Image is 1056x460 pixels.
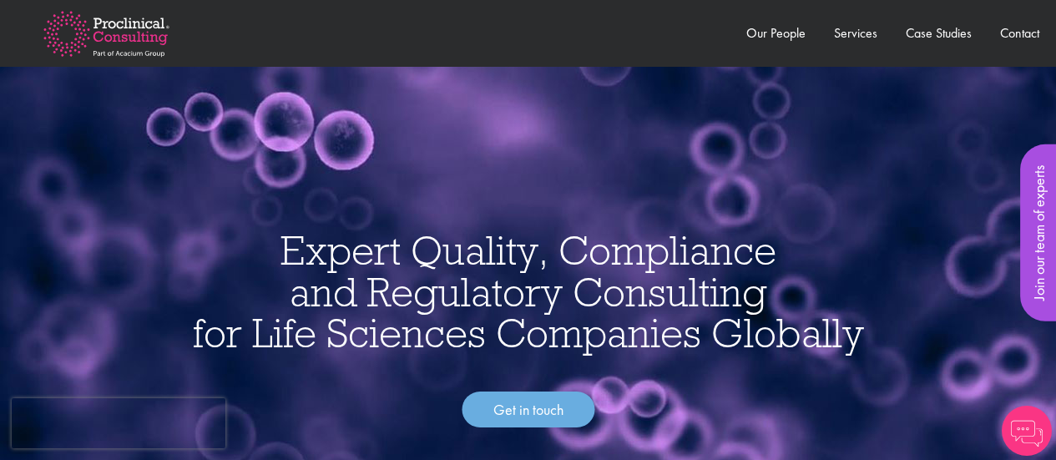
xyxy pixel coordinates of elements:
[1000,24,1039,42] a: Contact
[17,230,1039,354] h1: Expert Quality, Compliance and Regulatory Consulting for Life Sciences Companies Globally
[746,24,806,42] a: Our People
[462,392,594,428] a: Get in touch
[834,24,877,42] a: Services
[906,24,972,42] a: Case Studies
[1002,406,1052,456] img: Chatbot
[12,398,225,448] iframe: reCAPTCHA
